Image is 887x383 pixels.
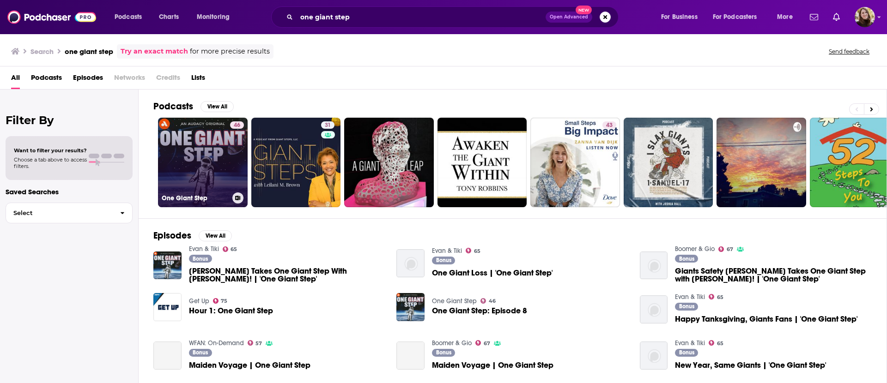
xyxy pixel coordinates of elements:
[231,247,237,251] span: 65
[679,304,694,309] span: Bonus
[153,101,193,112] h2: Podcasts
[489,299,496,303] span: 46
[153,101,234,112] a: PodcastsView All
[432,247,462,255] a: Evan & Tiki
[6,114,133,127] h2: Filter By
[806,9,822,25] a: Show notifications dropdown
[162,194,229,202] h3: One Giant Step
[474,249,480,253] span: 65
[189,339,244,347] a: WFAN: On-Demand
[121,46,188,57] a: Try an exact match
[6,203,133,223] button: Select
[675,245,715,253] a: Boomer & Gio
[432,269,553,277] a: One Giant Loss | 'One Giant Step'
[675,293,705,301] a: Evan & Tiki
[675,267,872,283] span: Giants Safety [PERSON_NAME] Takes One Giant Step with [PERSON_NAME]! | 'One Giant Step'
[718,246,733,252] a: 67
[675,315,857,323] span: Happy Tanksgiving, Giants Fans | 'One Giant Step'
[191,70,205,89] a: Lists
[675,267,872,283] a: Giants Safety Dane Belton Takes One Giant Step with Shaun Morash! | 'One Giant Step'
[709,294,723,299] a: 65
[189,297,209,305] a: Get Up
[153,251,182,280] a: Tommy Lugauer Takes One Giant Step With Shaun Morash! | 'One Giant Step'
[11,70,20,89] a: All
[153,341,182,370] a: Maiden Voyage | One Giant Step
[153,293,182,321] img: Hour 1: One Giant Step
[193,256,208,262] span: Bonus
[297,10,546,24] input: Search podcasts, credits, & more...
[640,341,668,370] img: New Year, Same Giants | 'One Giant Step'
[200,101,234,112] button: View All
[190,10,242,24] button: open menu
[475,340,490,346] a: 67
[30,47,54,56] h3: Search
[466,248,480,253] a: 65
[661,11,698,24] span: For Business
[108,10,154,24] button: open menu
[73,70,103,89] a: Episodes
[432,361,553,369] a: Maiden Voyage | One Giant Step
[530,118,620,207] a: 43
[777,11,793,24] span: More
[189,361,310,369] a: Maiden Voyage | One Giant Step
[717,341,723,346] span: 65
[65,47,113,56] h3: one giant step
[248,340,262,346] a: 57
[550,15,588,19] span: Open Advanced
[321,121,334,129] a: 31
[6,187,133,196] p: Saved Searches
[855,7,875,27] button: Show profile menu
[197,11,230,24] span: Monitoring
[432,297,477,305] a: One Giant Step
[707,10,771,24] button: open menu
[189,307,273,315] a: Hour 1: One Giant Step
[14,156,87,169] span: Choose a tab above to access filters.
[432,307,527,315] a: One Giant Step: Episode 8
[436,350,451,355] span: Bonus
[221,299,227,303] span: 75
[153,10,184,24] a: Charts
[199,230,232,241] button: View All
[675,361,826,369] a: New Year, Same Giants | 'One Giant Step'
[234,121,240,130] span: 46
[679,350,694,355] span: Bonus
[159,11,179,24] span: Charts
[546,12,592,23] button: Open AdvancedNew
[255,341,262,346] span: 57
[606,121,613,130] span: 43
[7,8,96,26] img: Podchaser - Follow, Share and Rate Podcasts
[153,230,191,241] h2: Episodes
[31,70,62,89] a: Podcasts
[396,249,425,277] a: One Giant Loss | 'One Giant Step'
[484,341,490,346] span: 67
[325,121,331,130] span: 31
[709,340,723,346] a: 65
[675,339,705,347] a: Evan & Tiki
[189,267,386,283] span: [PERSON_NAME] Takes One Giant Step With [PERSON_NAME]! | 'One Giant Step'
[193,350,208,355] span: Bonus
[251,118,341,207] a: 31
[640,295,668,323] img: Happy Tanksgiving, Giants Fans | 'One Giant Step'
[679,256,694,262] span: Bonus
[727,247,733,251] span: 67
[189,267,386,283] a: Tommy Lugauer Takes One Giant Step With Shaun Morash! | 'One Giant Step'
[230,121,244,129] a: 46
[829,9,844,25] a: Show notifications dropdown
[640,251,668,280] img: Giants Safety Dane Belton Takes One Giant Step with Shaun Morash! | 'One Giant Step'
[855,7,875,27] span: Logged in as katiefuchs
[717,295,723,299] span: 65
[115,11,142,24] span: Podcasts
[14,147,87,154] span: Want to filter your results?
